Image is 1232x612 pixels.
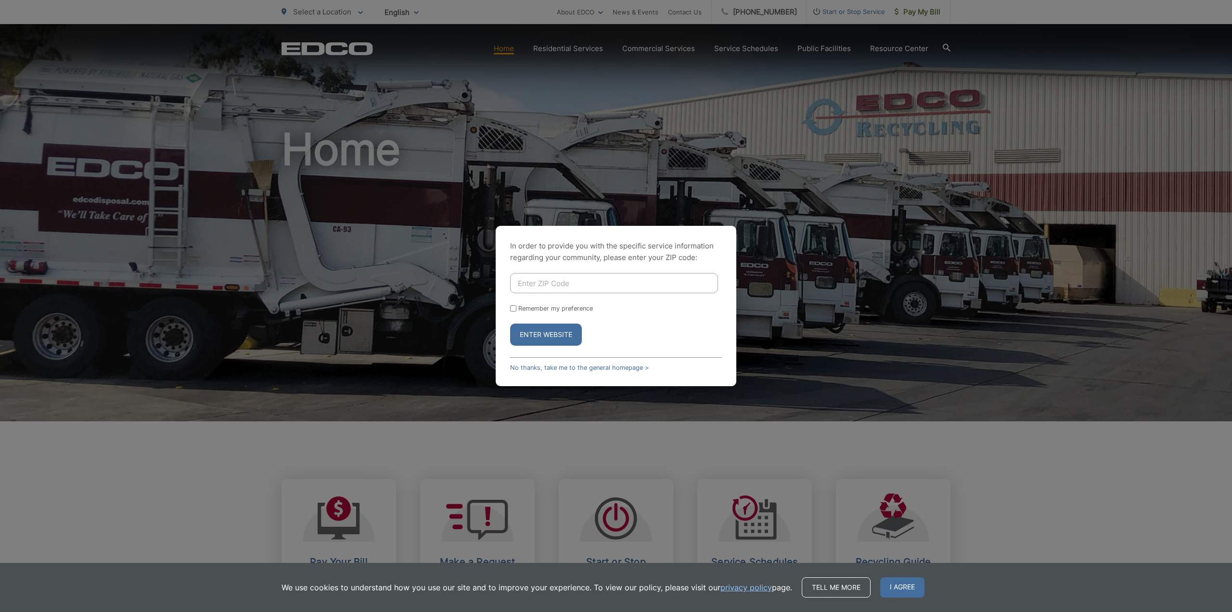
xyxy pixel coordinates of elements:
a: No thanks, take me to the general homepage > [510,364,649,371]
p: We use cookies to understand how you use our site and to improve your experience. To view our pol... [282,582,792,593]
span: I agree [880,577,924,598]
label: Remember my preference [518,305,593,312]
a: Tell me more [802,577,871,598]
a: privacy policy [720,582,772,593]
button: Enter Website [510,324,582,346]
input: Enter ZIP Code [510,273,718,293]
p: In order to provide you with the specific service information regarding your community, please en... [510,240,722,263]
